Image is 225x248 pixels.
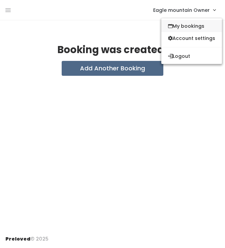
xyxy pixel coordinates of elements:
a: Eagle mountain Owner [146,3,222,17]
h2: Booking was created! [57,45,168,55]
button: Logout [161,50,222,62]
a: My bookings [161,20,222,32]
span: Preloved [5,235,30,242]
button: Add Another Booking [62,61,163,76]
div: © 2025 [5,230,48,243]
span: Eagle mountain Owner [153,6,210,14]
a: Account settings [161,32,222,44]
